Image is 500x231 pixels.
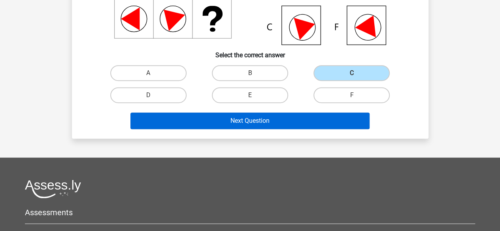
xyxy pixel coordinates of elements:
[110,65,187,81] label: A
[25,180,81,198] img: Assessly logo
[110,87,187,103] label: D
[212,65,288,81] label: B
[130,113,370,129] button: Next Question
[212,87,288,103] label: E
[313,87,390,103] label: F
[25,208,475,217] h5: Assessments
[313,65,390,81] label: C
[85,45,416,59] h6: Select the correct answer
